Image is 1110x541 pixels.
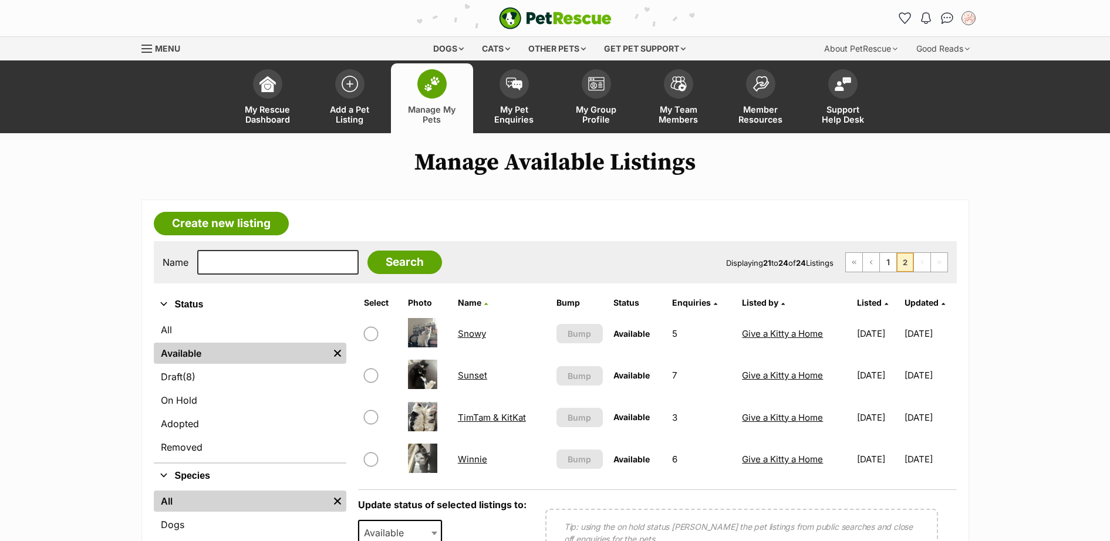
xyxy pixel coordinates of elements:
[424,76,440,92] img: manage-my-pets-icon-02211641906a0b7f246fdf0571729dbe1e7629f14944591b6c1af311fb30b64b.svg
[905,355,956,395] td: [DATE]
[726,258,834,268] span: Displaying to of Listings
[941,12,953,24] img: chat-41dd97257d64d25036548639549fe6c8038ab92f7586957e7f3b1b290dea8141.svg
[742,297,778,307] span: Listed by
[154,317,346,462] div: Status
[852,397,903,438] td: [DATE]
[896,9,915,28] a: Favourites
[154,366,346,387] a: Draft
[742,412,823,423] a: Give a Kitty a Home
[499,7,612,29] a: PetRescue
[406,104,458,124] span: Manage My Pets
[154,390,346,411] a: On Hold
[458,297,481,307] span: Name
[154,343,329,364] a: Available
[908,37,978,60] div: Good Reads
[670,76,687,92] img: team-members-icon-5396bd8760b3fe7c0b43da4ab00e1e3bb1a5d9ba89233759b79545d2d3fc5d0d.svg
[667,397,736,438] td: 3
[458,297,488,307] a: Name
[905,297,945,307] a: Updated
[896,9,978,28] ul: Account quick links
[588,77,605,91] img: group-profile-icon-3fa3cf56718a62981997c0bc7e787c4b2cf8bcc04b72c1350f741eb67cf2f40e.svg
[163,257,188,268] label: Name
[845,252,948,272] nav: Pagination
[763,258,771,268] strong: 21
[342,76,358,92] img: add-pet-listing-icon-0afa8454b4691262ce3f59096e99ab1cd57d4a30225e0717b998d2c9b9846f56.svg
[520,37,594,60] div: Other pets
[672,297,711,307] span: translation missing: en.admin.listings.index.attributes.enquiries
[734,104,787,124] span: Member Resources
[154,413,346,434] a: Adopted
[905,313,956,354] td: [DATE]
[938,9,957,28] a: Conversations
[897,253,913,272] span: Page 2
[905,439,956,479] td: [DATE]
[568,453,591,465] span: Bump
[241,104,294,124] span: My Rescue Dashboard
[499,7,612,29] img: logo-e224e6f780fb5917bec1dbf3a21bbac754714ae5b6737aabdf751b685950b380.svg
[403,293,452,312] th: Photo
[816,37,906,60] div: About PetRescue
[154,297,346,312] button: Status
[155,43,180,53] span: Menu
[458,370,487,381] a: Sunset
[637,63,720,133] a: My Team Members
[154,514,346,535] a: Dogs
[183,370,195,384] span: (8)
[672,297,717,307] a: Enquiries
[552,293,608,312] th: Bump
[154,468,346,483] button: Species
[154,212,289,235] a: Create new listing
[425,37,472,60] div: Dogs
[570,104,623,124] span: My Group Profile
[556,366,603,386] button: Bump
[556,449,603,469] button: Bump
[391,63,473,133] a: Manage My Pets
[613,412,650,422] span: Available
[474,37,518,60] div: Cats
[359,293,402,312] th: Select
[568,370,591,382] span: Bump
[753,76,769,92] img: member-resources-icon-8e73f808a243e03378d46382f2149f9095a855e16c252ad45f914b54edf8863c.svg
[921,12,930,24] img: notifications-46538b983faf8c2785f20acdc204bb7945ddae34d4c08c2a6579f10ce5e182be.svg
[458,412,526,423] a: TimTam & KitKat
[506,77,522,90] img: pet-enquiries-icon-7e3ad2cf08bfb03b45e93fb7055b45f3efa6380592205ae92323e6603595dc1f.svg
[568,411,591,424] span: Bump
[154,437,346,458] a: Removed
[458,454,487,465] a: Winnie
[802,63,884,133] a: Support Help Desk
[408,360,437,389] img: Sunset
[458,328,486,339] a: Snowy
[652,104,705,124] span: My Team Members
[667,439,736,479] td: 6
[473,63,555,133] a: My Pet Enquiries
[742,454,823,465] a: Give a Kitty a Home
[863,253,879,272] a: Previous page
[963,12,974,24] img: Give a Kitty a Home profile pic
[609,293,666,312] th: Status
[154,491,329,512] a: All
[556,408,603,427] button: Bump
[778,258,788,268] strong: 24
[931,253,947,272] span: Last page
[880,253,896,272] a: Page 1
[323,104,376,124] span: Add a Pet Listing
[742,370,823,381] a: Give a Kitty a Home
[852,355,903,395] td: [DATE]
[857,297,882,307] span: Listed
[720,63,802,133] a: Member Resources
[259,76,276,92] img: dashboard-icon-eb2f2d2d3e046f16d808141f083e7271f6b2e854fb5c12c21221c1fb7104beca.svg
[154,319,346,340] a: All
[309,63,391,133] a: Add a Pet Listing
[857,297,888,307] a: Listed
[742,297,785,307] a: Listed by
[905,297,939,307] span: Updated
[667,313,736,354] td: 5
[141,37,188,58] a: Menu
[329,343,346,364] a: Remove filter
[917,9,936,28] button: Notifications
[852,439,903,479] td: [DATE]
[613,329,650,339] span: Available
[742,328,823,339] a: Give a Kitty a Home
[796,258,806,268] strong: 24
[359,525,416,541] span: Available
